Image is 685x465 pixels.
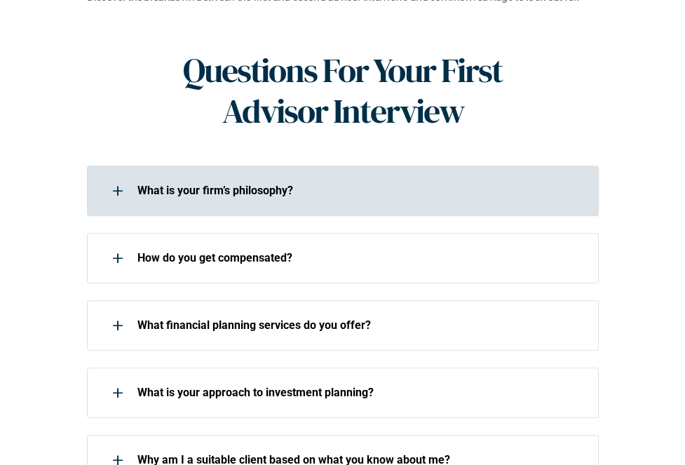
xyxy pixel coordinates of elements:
[137,318,582,332] p: What financial planning services do you offer?
[183,50,502,131] h1: Questions For Your First Advisor Interview
[137,386,582,399] p: What is your approach to investment planning?
[137,251,582,264] p: How do you get compensated?
[137,184,582,197] p: What is your firm’s philosophy?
